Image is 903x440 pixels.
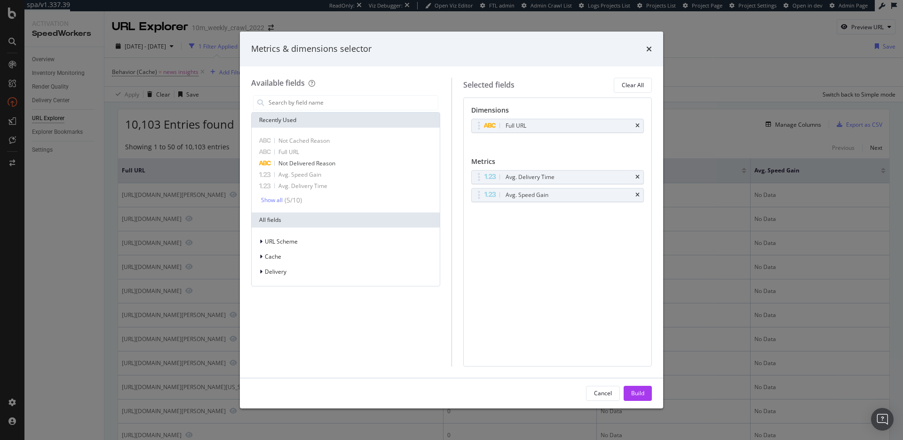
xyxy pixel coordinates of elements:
[251,43,372,55] div: Metrics & dimensions selector
[278,137,330,145] span: Not Cached Reason
[471,106,644,119] div: Dimensions
[240,32,663,408] div: modal
[278,182,327,190] span: Avg. Delivery Time
[265,237,298,245] span: URL Scheme
[471,188,644,202] div: Avg. Speed Gaintimes
[631,389,644,397] div: Build
[283,196,302,205] div: ( 5 / 10 )
[614,78,652,93] button: Clear All
[506,190,548,200] div: Avg. Speed Gain
[506,172,554,182] div: Avg. Delivery Time
[635,192,640,198] div: times
[471,170,644,184] div: Avg. Delivery Timetimes
[871,408,894,431] div: Open Intercom Messenger
[265,253,281,261] span: Cache
[471,119,644,133] div: Full URLtimes
[506,121,526,130] div: Full URL
[265,268,286,276] span: Delivery
[624,386,652,401] button: Build
[463,80,515,90] div: Selected fields
[646,43,652,55] div: times
[251,78,305,88] div: Available fields
[594,389,612,397] div: Cancel
[252,212,440,228] div: All fields
[586,386,620,401] button: Cancel
[635,123,640,129] div: times
[278,159,335,167] span: Not Delivered Reason
[635,174,640,180] div: times
[268,96,438,110] input: Search by field name
[252,113,440,128] div: Recently Used
[471,157,644,170] div: Metrics
[278,148,299,156] span: Full URL
[278,171,321,179] span: Avg. Speed Gain
[622,81,644,89] div: Clear All
[261,197,283,204] div: Show all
